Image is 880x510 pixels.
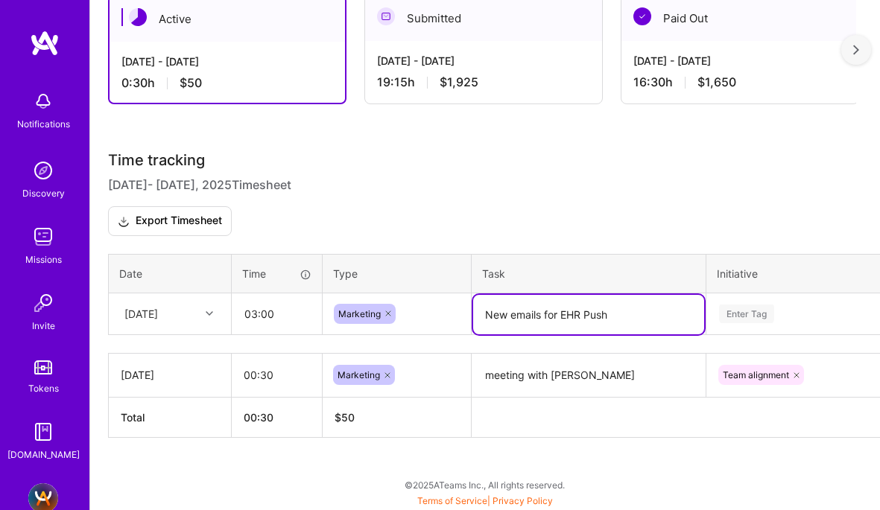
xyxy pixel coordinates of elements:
[109,255,232,293] th: Date
[118,214,130,229] i: icon Download
[417,495,487,506] a: Terms of Service
[28,417,58,447] img: guide book
[232,397,323,437] th: 00:30
[338,308,381,319] span: Marketing
[493,495,553,506] a: Privacy Policy
[335,411,355,424] span: $ 50
[242,266,311,281] div: Time
[697,74,736,90] span: $1,650
[121,367,219,383] div: [DATE]
[723,369,789,380] span: Team alignment
[108,206,232,236] button: Export Timesheet
[323,255,472,293] th: Type
[232,294,321,334] input: HH:MM
[417,495,553,506] span: |
[473,295,704,334] textarea: New emails for EHR Push
[633,74,846,90] div: 16:30 h
[108,151,205,170] span: Time tracking
[719,302,774,325] div: Enter Tag
[109,397,232,437] th: Total
[89,466,880,503] div: © 2025 ATeams Inc., All rights reserved.
[7,447,80,462] div: [DOMAIN_NAME]
[473,355,704,396] textarea: meeting with [PERSON_NAME]
[17,116,70,132] div: Notifications
[338,369,380,380] span: Marketing
[32,318,55,334] div: Invite
[34,360,52,374] img: tokens
[28,86,58,116] img: bell
[108,176,291,194] span: [DATE] - [DATE] , 2025 Timesheet
[377,74,590,90] div: 19:15 h
[28,380,59,396] div: Tokens
[633,53,846,68] div: [DATE] - [DATE]
[853,45,859,55] img: right
[472,255,706,293] th: Task
[440,74,478,90] span: $1,925
[121,54,333,69] div: [DATE] - [DATE]
[28,222,58,252] img: teamwork
[377,53,590,68] div: [DATE] - [DATE]
[121,75,333,91] div: 0:30 h
[28,156,58,185] img: discovery
[377,7,395,25] img: Submitted
[124,306,158,322] div: [DATE]
[25,252,62,267] div: Missions
[206,310,213,317] i: icon Chevron
[232,355,322,395] input: HH:MM
[180,75,202,91] span: $50
[22,185,65,201] div: Discovery
[633,7,651,25] img: Paid Out
[129,8,147,26] img: Active
[30,30,60,57] img: logo
[28,288,58,318] img: Invite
